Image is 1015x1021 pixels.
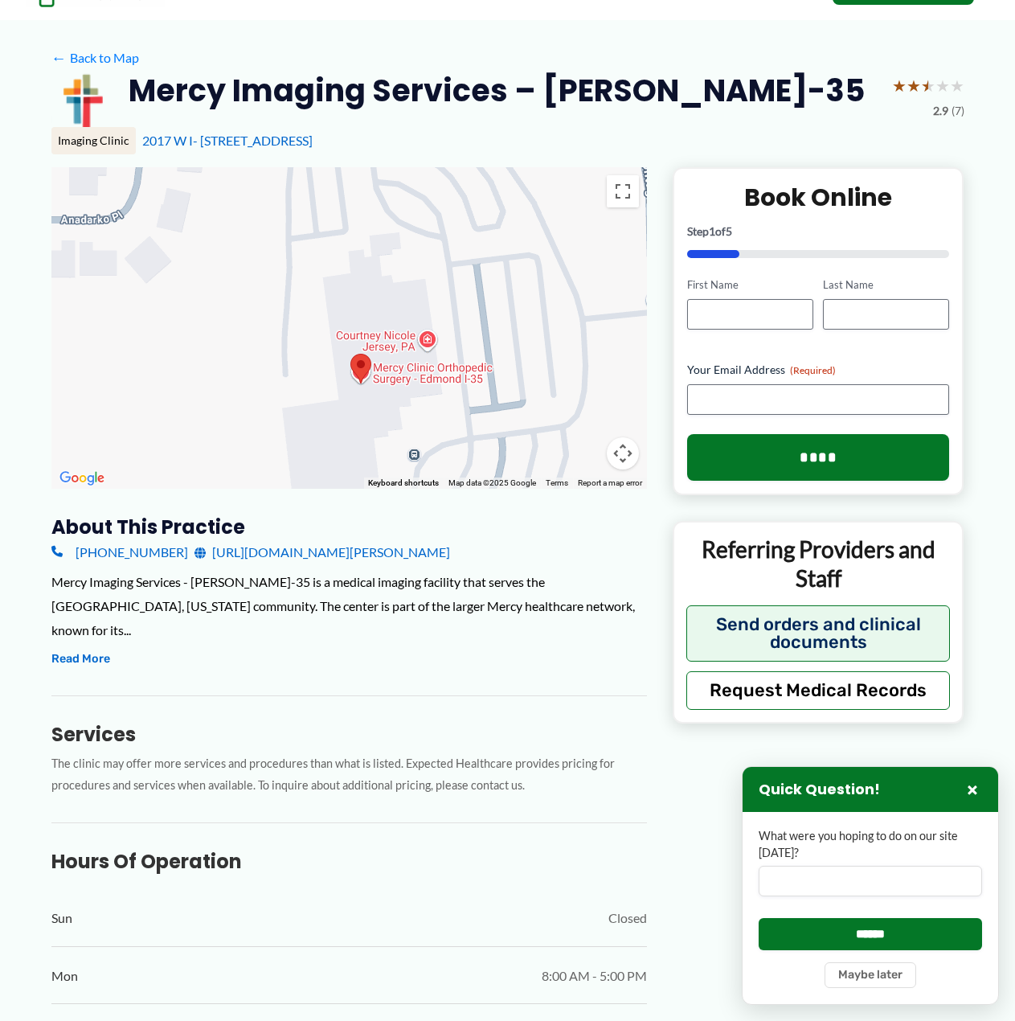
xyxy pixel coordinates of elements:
[607,437,639,469] button: Map camera controls
[51,650,110,669] button: Read More
[546,478,568,487] a: Terms (opens in new tab)
[933,100,948,121] span: 2.9
[935,71,950,100] span: ★
[825,962,916,988] button: Maybe later
[709,224,715,238] span: 1
[368,478,439,489] button: Keyboard shortcuts
[51,46,139,70] a: ←Back to Map
[687,277,813,293] label: First Name
[759,781,880,799] h3: Quick Question!
[51,849,647,874] h3: Hours of Operation
[129,71,865,110] h2: Mercy Imaging Services – [PERSON_NAME]-35
[921,71,935,100] span: ★
[142,133,313,148] a: 2017 W I- [STREET_ADDRESS]
[607,175,639,207] button: Toggle fullscreen view
[51,540,188,564] a: [PHONE_NUMBER]
[687,362,950,378] label: Your Email Address
[823,277,949,293] label: Last Name
[51,964,78,988] span: Mon
[686,671,951,710] button: Request Medical Records
[726,224,732,238] span: 5
[687,182,950,213] h2: Book Online
[892,71,907,100] span: ★
[952,100,964,121] span: (7)
[578,478,642,487] a: Report a map error
[55,468,108,489] a: Open this area in Google Maps (opens a new window)
[542,964,647,988] span: 8:00 AM - 5:00 PM
[194,540,450,564] a: [URL][DOMAIN_NAME][PERSON_NAME]
[51,127,136,154] div: Imaging Clinic
[51,722,647,747] h3: Services
[608,906,647,930] span: Closed
[51,570,647,642] div: Mercy Imaging Services - [PERSON_NAME]-35 is a medical imaging facility that serves the [GEOGRAPH...
[51,753,647,797] p: The clinic may offer more services and procedures than what is listed. Expected Healthcare provid...
[687,226,950,237] p: Step of
[950,71,964,100] span: ★
[51,515,647,539] h3: About this practice
[448,478,536,487] span: Map data ©2025 Google
[686,605,951,662] button: Send orders and clinical documents
[790,364,836,376] span: (Required)
[55,468,108,489] img: Google
[963,780,982,799] button: Close
[51,50,67,65] span: ←
[51,906,72,930] span: Sun
[686,535,951,593] p: Referring Providers and Staff
[907,71,921,100] span: ★
[759,828,982,861] label: What were you hoping to do on our site [DATE]?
